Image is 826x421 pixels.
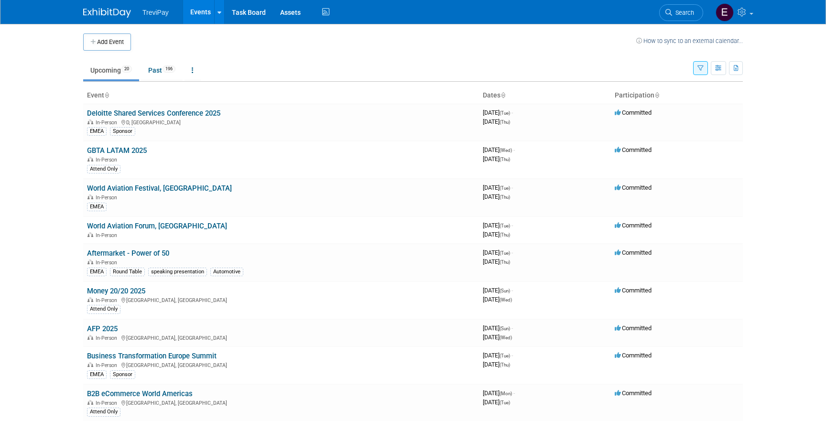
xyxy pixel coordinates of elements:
div: Attend Only [87,408,120,416]
span: - [513,146,515,153]
span: [DATE] [483,155,510,162]
button: Add Event [83,33,131,51]
div: Attend Only [87,305,120,313]
span: - [513,389,515,397]
span: [DATE] [483,352,513,359]
span: In-Person [96,335,120,341]
div: Sponsor [110,370,135,379]
img: In-Person Event [87,297,93,302]
span: Committed [615,184,652,191]
span: TreviPay [142,9,169,16]
span: - [511,109,513,116]
img: In-Person Event [87,157,93,162]
span: Committed [615,146,652,153]
span: [DATE] [483,249,513,256]
span: - [511,222,513,229]
span: Search [672,9,694,16]
span: (Thu) [500,259,510,265]
span: [DATE] [483,324,513,332]
span: (Sun) [500,288,510,293]
span: - [511,324,513,332]
span: 20 [121,65,132,73]
span: - [511,352,513,359]
img: In-Person Event [87,335,93,340]
span: (Wed) [500,297,512,302]
span: [DATE] [483,389,515,397]
div: speaking presentation [148,268,207,276]
span: - [511,287,513,294]
div: [GEOGRAPHIC_DATA], [GEOGRAPHIC_DATA] [87,361,475,368]
span: In-Person [96,119,120,126]
span: Committed [615,352,652,359]
th: Participation [611,87,743,104]
span: (Tue) [500,223,510,228]
div: Attend Only [87,165,120,173]
img: Emily Peugh [716,3,734,22]
span: Committed [615,109,652,116]
img: In-Person Event [87,362,93,367]
div: Round Table [110,268,145,276]
span: (Tue) [500,185,510,191]
span: Committed [615,249,652,256]
a: Sort by Event Name [104,91,109,99]
div: [GEOGRAPHIC_DATA], [GEOGRAPHIC_DATA] [87,334,475,341]
span: (Wed) [500,335,512,340]
span: [DATE] [483,399,510,406]
a: World Aviation Festival, [GEOGRAPHIC_DATA] [87,184,232,193]
span: [DATE] [483,296,512,303]
img: In-Person Event [87,232,93,237]
span: [DATE] [483,334,512,341]
img: In-Person Event [87,119,93,124]
div: [GEOGRAPHIC_DATA], [GEOGRAPHIC_DATA] [87,296,475,303]
a: GBTA LATAM 2025 [87,146,147,155]
a: World Aviation Forum, [GEOGRAPHIC_DATA] [87,222,227,230]
div: EMEA [87,370,107,379]
a: Upcoming20 [83,61,139,79]
span: (Sun) [500,326,510,331]
div: Sponsor [110,127,135,136]
span: Committed [615,287,652,294]
span: [DATE] [483,184,513,191]
div: Automotive [210,268,243,276]
a: B2B eCommerce World Americas [87,389,193,398]
span: In-Person [96,362,120,368]
span: Committed [615,222,652,229]
img: ExhibitDay [83,8,131,18]
span: [DATE] [483,118,510,125]
span: (Thu) [500,232,510,237]
span: (Mon) [500,391,512,396]
th: Event [83,87,479,104]
a: Business Transformation Europe Summit [87,352,217,360]
a: How to sync to an external calendar... [636,37,743,44]
th: Dates [479,87,611,104]
div: EMEA [87,268,107,276]
a: Deloitte Shared Services Conference 2025 [87,109,220,118]
span: (Thu) [500,362,510,367]
span: [DATE] [483,146,515,153]
span: In-Person [96,259,120,266]
span: (Thu) [500,194,510,200]
span: 196 [163,65,175,73]
span: (Tue) [500,250,510,256]
span: [DATE] [483,287,513,294]
span: In-Person [96,157,120,163]
div: EMEA [87,203,107,211]
span: (Tue) [500,400,510,405]
span: (Tue) [500,110,510,116]
span: In-Person [96,297,120,303]
span: [DATE] [483,258,510,265]
a: Aftermarket - Power of 50 [87,249,169,258]
span: Committed [615,324,652,332]
a: Past196 [141,61,183,79]
span: [DATE] [483,361,510,368]
div: D, [GEOGRAPHIC_DATA] [87,118,475,126]
span: In-Person [96,232,120,238]
div: [GEOGRAPHIC_DATA], [GEOGRAPHIC_DATA] [87,399,475,406]
span: (Thu) [500,157,510,162]
span: In-Person [96,400,120,406]
span: [DATE] [483,231,510,238]
span: - [511,184,513,191]
span: (Thu) [500,119,510,125]
a: Search [659,4,703,21]
span: [DATE] [483,222,513,229]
